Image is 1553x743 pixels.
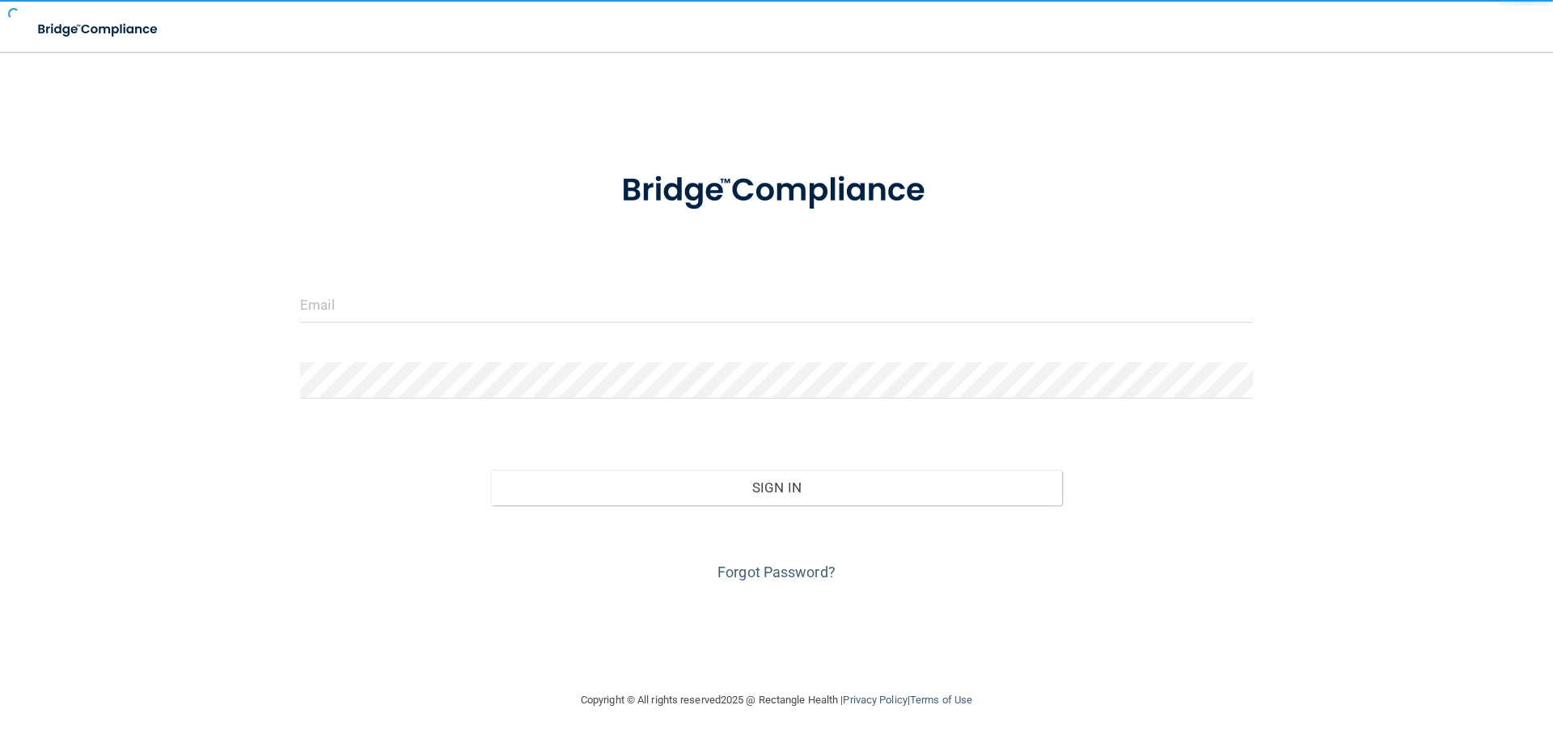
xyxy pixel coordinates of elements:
button: Sign In [491,470,1063,505]
img: bridge_compliance_login_screen.278c3ca4.svg [588,149,965,233]
a: Terms of Use [910,694,972,706]
a: Forgot Password? [717,564,836,580]
img: bridge_compliance_login_screen.278c3ca4.svg [24,13,173,46]
a: Privacy Policy [843,694,907,706]
div: Copyright © All rights reserved 2025 @ Rectangle Health | | [481,674,1072,726]
input: Email [300,286,1253,323]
